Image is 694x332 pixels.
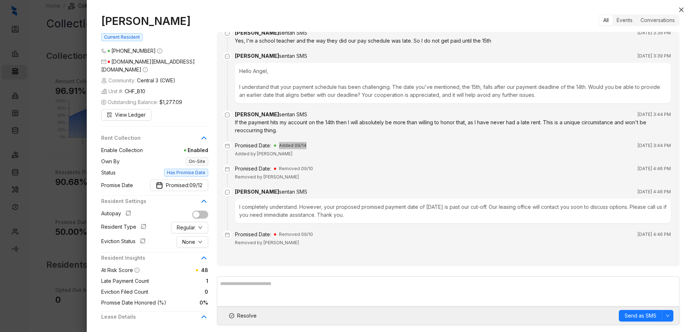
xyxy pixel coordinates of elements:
[148,288,208,296] span: 0
[223,230,232,239] span: calendar
[101,48,106,53] span: phone
[638,52,671,60] span: [DATE] 3:39 PM
[101,288,148,296] span: Eviction Filed Count
[111,48,156,54] span: [PHONE_NUMBER]
[235,165,271,173] div: Promised Date:
[638,29,671,36] span: [DATE] 3:39 PM
[101,59,195,73] span: [DOMAIN_NAME][EMAIL_ADDRESS][DOMAIN_NAME]
[166,299,208,307] span: 0%
[223,29,232,38] span: message
[156,182,163,189] img: Promise Date
[638,231,671,238] span: [DATE] 4:46 PM
[101,299,166,307] span: Promise Date Honored (%)
[599,15,613,25] div: All
[176,236,208,248] button: Nonedown
[198,225,202,230] span: down
[101,158,120,165] span: Own By
[678,7,684,13] span: close
[235,118,671,134] div: If the payment hits my account on the 14th then I will absolutely be more than willing to honor t...
[625,312,656,320] span: Send as SMS
[599,14,680,26] div: segmented control
[619,310,662,322] button: Send as SMS
[279,142,307,149] span: Added 09/14
[164,169,208,177] span: Has Promise Date
[223,142,232,150] span: calendar
[101,169,116,177] span: Status
[201,267,208,273] span: 48
[101,313,200,321] span: Lease Details
[235,37,671,45] div: Yes, I'm a school teacher and the way they did our pay schedule was late. So I do not get paid un...
[177,224,195,232] span: Regular
[235,240,299,245] span: Removed by [PERSON_NAME]
[186,158,208,165] span: On-Site
[101,134,200,142] span: Rent Collection
[223,188,232,197] span: message
[235,151,292,156] span: Added by [PERSON_NAME]
[171,222,208,233] button: Regulardown
[638,165,671,172] span: [DATE] 4:46 PM
[189,181,202,189] span: 09/12
[223,52,232,61] span: message
[101,14,208,27] h1: [PERSON_NAME]
[101,254,208,266] div: Resident Insights
[101,78,107,83] img: building-icon
[115,111,146,119] span: View Ledger
[166,181,202,189] span: Promised:
[101,98,182,106] span: Outstanding Balance:
[665,314,670,318] span: down
[101,237,149,247] div: Eviction Status
[677,5,686,14] button: Close
[235,199,671,223] div: I completely understand. However, your proposed promised payment date of [DATE] is past our cut-o...
[235,230,271,238] div: Promised Date:
[101,254,200,262] span: Resident Insights
[101,197,200,205] span: Resident Settings
[235,29,307,37] div: [PERSON_NAME]
[101,89,107,94] img: building-icon
[279,111,307,117] span: sent an SMS
[101,146,143,154] span: Enable Collection
[125,87,145,95] span: CHF_B10
[101,87,145,95] span: Unit #:
[235,52,307,60] div: [PERSON_NAME]
[101,59,106,64] span: mail
[235,142,271,150] div: Promised Date:
[101,77,175,85] span: Community:
[638,111,671,118] span: [DATE] 3:44 PM
[134,268,140,273] span: info-circle
[149,277,208,285] span: 1
[101,210,134,219] div: Autopay
[137,77,175,85] span: Central 3 (CWE)
[101,33,143,41] span: Current Resident
[159,98,182,106] span: $1,277.09
[637,15,679,25] div: Conversations
[101,181,133,189] span: Promise Date
[101,313,208,325] div: Lease Details
[198,240,202,244] span: down
[279,231,313,238] span: Removed 09/10
[150,180,208,191] button: Promise DatePromised: 09/12
[235,174,299,180] span: Removed by [PERSON_NAME]
[101,277,149,285] span: Late Payment Count
[101,100,106,105] span: dollar
[638,188,671,195] span: [DATE] 4:46 PM
[101,109,151,121] button: View Ledger
[229,313,234,318] span: check-circle
[223,111,232,119] span: message
[101,197,208,210] div: Resident Settings
[235,188,307,196] div: [PERSON_NAME]
[101,267,133,273] span: At Risk Score
[101,223,149,232] div: Resident Type
[279,189,307,195] span: sent an SMS
[223,310,263,322] button: Resolve
[143,146,208,154] span: Enabled
[223,165,232,173] span: calendar
[157,48,162,53] span: info-circle
[279,30,307,36] span: sent an SMS
[235,111,307,118] div: [PERSON_NAME]
[279,165,313,172] span: Removed 09/10
[143,67,148,72] span: info-circle
[235,63,671,103] div: Hello Angel, I understand that your payment schedule has been challenging. The date you've mentio...
[101,134,208,146] div: Rent Collection
[182,238,195,246] span: None
[237,312,257,320] span: Resolve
